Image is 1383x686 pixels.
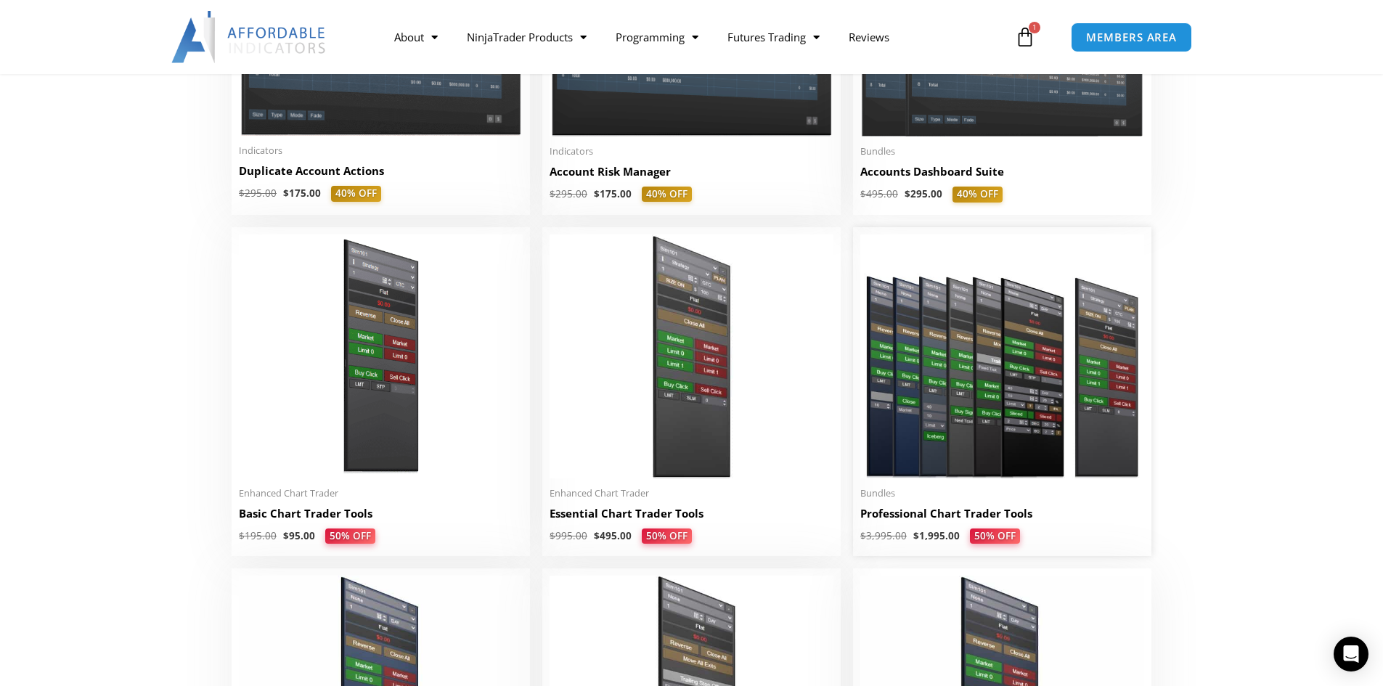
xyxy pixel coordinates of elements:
span: Bundles [860,145,1144,158]
bdi: 295.00 [550,187,587,200]
a: MEMBERS AREA [1071,23,1192,52]
img: BasicTools [239,234,523,478]
span: $ [913,529,919,542]
div: Open Intercom Messenger [1334,637,1368,671]
a: Account Risk Manager [550,164,833,187]
bdi: 995.00 [550,529,587,542]
span: Indicators [550,145,833,158]
span: $ [550,529,555,542]
span: 50% OFF [642,528,692,544]
span: $ [594,529,600,542]
h2: Duplicate Account Actions [239,163,523,179]
span: Bundles [860,487,1144,499]
span: $ [283,529,289,542]
h2: Account Risk Manager [550,164,833,179]
span: Enhanced Chart Trader [239,487,523,499]
span: $ [283,187,289,200]
h2: Professional Chart Trader Tools [860,506,1144,521]
span: $ [905,187,910,200]
a: Accounts Dashboard Suite [860,164,1144,187]
span: $ [550,187,555,200]
a: Professional Chart Trader Tools [860,506,1144,528]
span: 40% OFF [952,187,1003,203]
bdi: 1,995.00 [913,529,960,542]
a: Essential Chart Trader Tools [550,506,833,528]
span: $ [239,187,245,200]
bdi: 295.00 [239,187,277,200]
bdi: 495.00 [860,187,898,200]
span: 40% OFF [642,187,692,203]
bdi: 3,995.00 [860,529,907,542]
bdi: 495.00 [594,529,632,542]
span: $ [239,529,245,542]
span: MEMBERS AREA [1086,32,1177,43]
span: Indicators [239,144,523,157]
a: Basic Chart Trader Tools [239,506,523,528]
a: NinjaTrader Products [452,20,601,54]
img: Essential Chart Trader Tools [550,234,833,478]
span: $ [860,529,866,542]
nav: Menu [380,20,1011,54]
a: Duplicate Account Actions [239,163,523,186]
span: 50% OFF [970,528,1020,544]
span: 40% OFF [331,186,381,202]
a: Futures Trading [713,20,834,54]
h2: Basic Chart Trader Tools [239,506,523,521]
span: Enhanced Chart Trader [550,487,833,499]
span: $ [860,187,866,200]
h2: Accounts Dashboard Suite [860,164,1144,179]
a: Reviews [834,20,904,54]
a: About [380,20,452,54]
span: $ [594,187,600,200]
bdi: 95.00 [283,529,315,542]
img: LogoAI | Affordable Indicators – NinjaTrader [171,11,327,63]
img: ProfessionalToolsBundlePage [860,234,1144,478]
a: Programming [601,20,713,54]
bdi: 175.00 [594,187,632,200]
a: 1 [993,16,1057,58]
h2: Essential Chart Trader Tools [550,506,833,521]
bdi: 195.00 [239,529,277,542]
span: 50% OFF [325,528,375,544]
span: 1 [1029,22,1040,33]
bdi: 175.00 [283,187,321,200]
bdi: 295.00 [905,187,942,200]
